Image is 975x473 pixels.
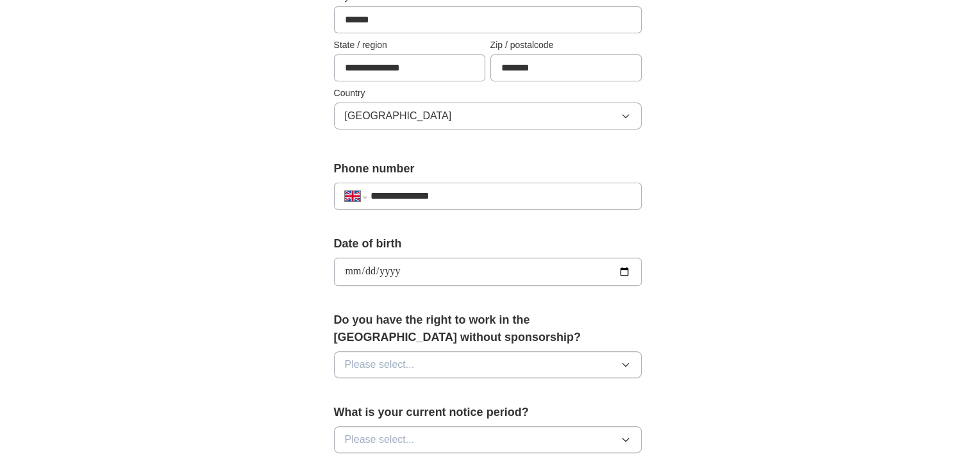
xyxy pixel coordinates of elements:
label: Phone number [334,160,642,178]
label: Zip / postalcode [490,38,642,52]
span: Please select... [345,432,415,447]
button: Please select... [334,426,642,453]
span: [GEOGRAPHIC_DATA] [345,108,452,124]
label: Country [334,87,642,100]
label: State / region [334,38,485,52]
button: [GEOGRAPHIC_DATA] [334,103,642,129]
label: Date of birth [334,235,642,253]
span: Please select... [345,357,415,372]
label: Do you have the right to work in the [GEOGRAPHIC_DATA] without sponsorship? [334,311,642,346]
button: Please select... [334,351,642,378]
label: What is your current notice period? [334,404,642,421]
